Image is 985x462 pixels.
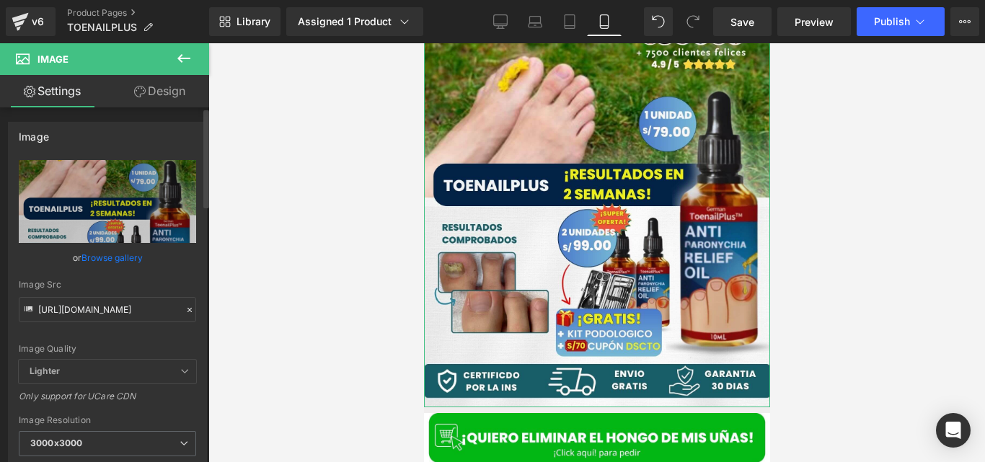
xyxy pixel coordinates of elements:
[19,391,196,412] div: Only support for UCare CDN
[19,123,49,143] div: Image
[587,7,622,36] a: Mobile
[936,413,971,448] div: Open Intercom Messenger
[37,53,69,65] span: Image
[81,245,143,270] a: Browse gallery
[298,14,412,29] div: Assigned 1 Product
[237,15,270,28] span: Library
[730,14,754,30] span: Save
[209,7,281,36] a: New Library
[30,365,60,376] b: Lighter
[67,22,137,33] span: TOENAILPLUS
[857,7,945,36] button: Publish
[19,344,196,354] div: Image Quality
[107,75,212,107] a: Design
[552,7,587,36] a: Tablet
[644,7,673,36] button: Undo
[679,7,707,36] button: Redo
[19,280,196,290] div: Image Src
[29,12,47,31] div: v6
[483,7,518,36] a: Desktop
[6,7,56,36] a: v6
[19,415,196,425] div: Image Resolution
[874,16,910,27] span: Publish
[518,7,552,36] a: Laptop
[19,297,196,322] input: Link
[777,7,851,36] a: Preview
[30,437,82,448] b: 3000x3000
[67,7,209,19] a: Product Pages
[795,14,834,30] span: Preview
[19,250,196,265] div: or
[950,7,979,36] button: More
